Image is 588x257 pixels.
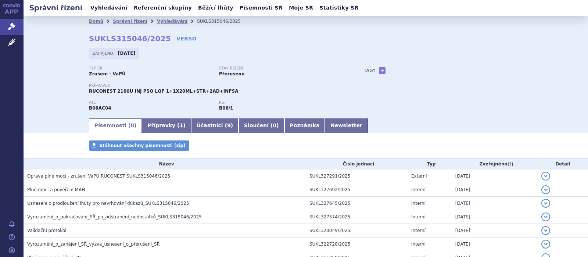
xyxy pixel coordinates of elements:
[27,187,85,192] span: Plné moci a pověření MAH
[452,238,538,251] td: [DATE]
[452,197,538,210] td: [DATE]
[411,242,426,247] span: Interní
[89,19,103,24] a: Domů
[196,3,236,13] a: Běžící lhůty
[306,197,408,210] td: SUKL327645/2025
[93,50,116,56] span: Zahájeno:
[541,199,550,208] button: detail
[306,183,408,197] td: SUKL327692/2025
[411,187,426,192] span: Interní
[538,158,588,169] th: Detail
[89,100,212,105] p: ATC:
[219,100,342,105] p: RS:
[27,174,170,179] span: Oprava plné moci - zrušení VaPÚ RUCONEST SUKLS315046/2025
[219,106,233,111] strong: skupina léčivých přípravků v zásadě terapeuticky zaměnitelných s léčivými přípravky s obsahem léč...
[411,214,426,219] span: Interní
[132,3,194,13] a: Referenční skupiny
[452,224,538,238] td: [DATE]
[287,3,315,13] a: Moje SŘ
[89,106,111,111] strong: KONESTAT ALFA
[508,162,513,167] abbr: (?)
[180,122,183,128] span: 1
[27,228,67,233] span: Validační protokol
[306,238,408,251] td: SUKL322728/2025
[541,185,550,194] button: detail
[364,66,376,75] h3: Tagy
[408,158,452,169] th: Typ
[325,118,368,133] a: Newsletter
[27,201,189,206] span: Usnesení o prodloužení lhůty pro navrhování důkazů_SUKLS315046/2025
[118,51,136,56] strong: [DATE]
[411,174,427,179] span: Externí
[142,118,191,133] a: Přípravky (1)
[157,19,187,24] a: Vyhledávání
[452,169,538,183] td: [DATE]
[191,118,239,133] a: Účastníci (9)
[24,158,306,169] th: Název
[306,169,408,183] td: SUKL327291/2025
[89,66,212,71] p: Typ SŘ:
[176,35,197,42] a: VERSO
[379,67,386,74] a: +
[89,71,126,76] strong: Zrušení - VaPÚ
[219,66,342,71] p: Stav řízení:
[541,240,550,249] button: detail
[88,3,130,13] a: Vyhledávání
[27,242,160,247] span: Vyrozumění_o_zahájení_SŘ_výzva_usnesení_o_přerušení_SŘ
[541,172,550,181] button: detail
[411,228,426,233] span: Interní
[130,122,134,128] span: 8
[227,122,231,128] span: 9
[273,122,276,128] span: 0
[284,118,325,133] a: Poznámka
[541,226,550,235] button: detail
[411,201,426,206] span: Interní
[113,19,147,24] a: Správní řízení
[306,210,408,224] td: SUKL327574/2025
[237,3,285,13] a: Písemnosti SŘ
[197,16,250,27] li: SUKLS315046/2025
[24,3,88,13] h2: Správní řízení
[89,140,189,151] a: Stáhnout všechny písemnosti (zip)
[452,158,538,169] th: Zveřejněno
[306,158,408,169] th: Číslo jednací
[219,71,244,76] strong: Přerušeno
[89,89,239,94] span: RUCONEST 2100U INJ PSO LQF 1+1X20ML+STR+2AD+INFSA
[27,214,202,219] span: Vyrozumění_o_pokračování_SŘ_po_odstranění_nedostatků_SUKLS315046/2025
[239,118,284,133] a: Sloučení (0)
[89,83,349,88] p: Přípravek:
[541,213,550,221] button: detail
[452,183,538,197] td: [DATE]
[89,34,171,43] strong: SUKLS315046/2025
[89,118,142,133] a: Písemnosti (8)
[452,210,538,224] td: [DATE]
[99,143,186,148] span: Stáhnout všechny písemnosti (zip)
[317,3,361,13] a: Statistiky SŘ
[306,224,408,238] td: SUKL320049/2025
